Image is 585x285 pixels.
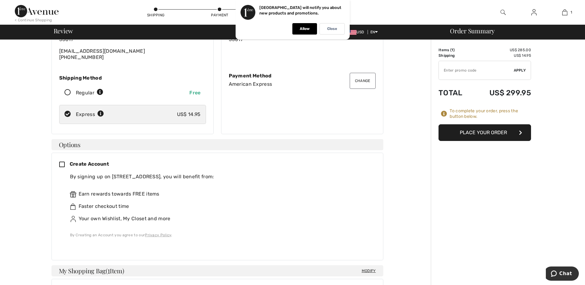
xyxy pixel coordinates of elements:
[526,9,542,16] a: Sign In
[54,28,73,34] span: Review
[350,73,376,89] button: Change
[472,47,531,53] td: US$ 285.00
[70,173,371,180] div: By signing up on [STREET_ADDRESS], you will benefit from:
[210,12,229,18] div: Payment
[70,215,371,222] div: Your own Wishlist, My Closet and more
[189,90,200,96] span: Free
[229,73,376,79] div: Payment Method
[146,12,165,18] div: Shipping
[546,266,579,282] iframe: Opens a widget where you can chat to one of our agents
[76,89,103,97] div: Regular
[531,9,537,16] img: My Info
[177,111,201,118] div: US$ 14.95
[450,108,531,119] div: To complete your order, press the button below.
[451,48,453,52] span: 1
[439,82,472,103] td: Total
[550,9,580,16] a: 1
[59,19,166,42] span: [STREET_ADDRESS][PERSON_NAME] [GEOGRAPHIC_DATA], [GEOGRAPHIC_DATA], [GEOGRAPHIC_DATA] 33617
[229,19,336,42] span: [STREET_ADDRESS][PERSON_NAME] [GEOGRAPHIC_DATA], [GEOGRAPHIC_DATA], [GEOGRAPHIC_DATA] 33617
[362,268,376,274] span: Modify
[70,203,371,210] div: Faster checkout time
[15,17,52,23] div: < Continue Shopping
[370,30,378,34] span: EN
[108,266,110,274] span: 1
[347,30,366,34] span: USD
[70,204,76,210] img: faster.svg
[562,9,567,16] img: My Bag
[439,61,514,80] input: Promo code
[70,216,76,222] img: ownWishlist.svg
[514,68,526,73] span: Apply
[439,47,472,53] td: Items ( )
[472,53,531,58] td: US$ 14.95
[51,265,383,276] h4: My Shopping Bag
[347,30,356,35] img: US Dollar
[501,9,506,16] img: search the website
[70,232,371,238] div: By Creating an Account you agree to our .
[59,75,206,81] div: Shipping Method
[327,27,337,31] p: Close
[259,5,341,15] p: [GEOGRAPHIC_DATA] will notify you about new products and promotions.
[229,81,376,87] div: American Express
[70,191,76,197] img: rewards.svg
[443,28,581,34] div: Order Summary
[76,111,104,118] div: Express
[439,124,531,141] button: Place Your Order
[51,139,383,150] h4: Options
[571,10,572,15] span: 1
[106,266,124,275] span: ( Item)
[15,5,59,17] img: 1ère Avenue
[439,53,472,58] td: Shipping
[70,161,109,167] span: Create Account
[145,233,171,237] a: Privacy Policy
[300,27,310,31] p: Allow
[472,82,531,103] td: US$ 299.95
[70,190,371,198] div: Earn rewards towards FREE items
